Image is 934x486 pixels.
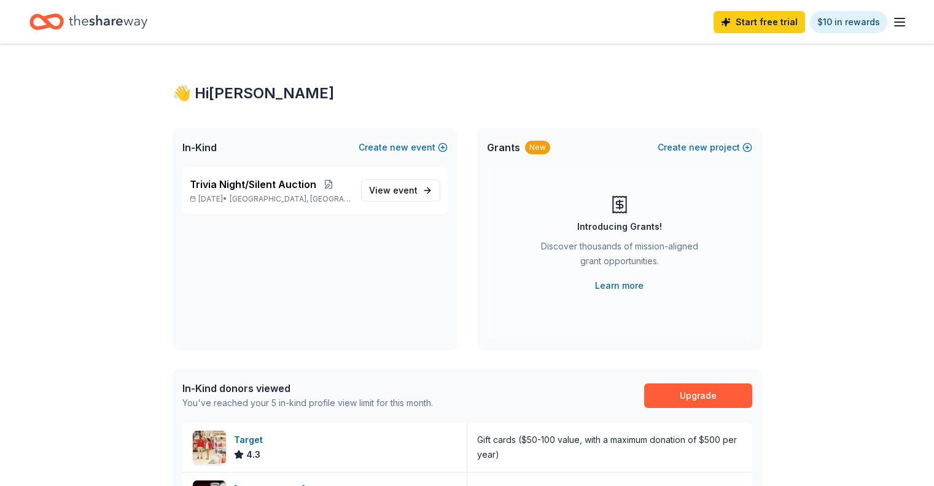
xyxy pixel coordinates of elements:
span: Grants [487,140,520,155]
div: Gift cards ($50-100 value, with a maximum donation of $500 per year) [477,433,742,462]
button: Createnewproject [658,140,752,155]
div: Discover thousands of mission-aligned grant opportunities. [536,239,703,273]
span: 4.3 [246,447,260,462]
div: You've reached your 5 in-kind profile view limit for this month. [182,396,433,410]
a: Home [29,7,147,36]
span: new [390,140,408,155]
span: [GEOGRAPHIC_DATA], [GEOGRAPHIC_DATA] [230,194,351,204]
img: Image for Target [193,431,226,464]
a: Learn more [595,278,644,293]
span: Trivia Night/Silent Auction [190,177,316,192]
div: Target [234,433,268,447]
span: new [689,140,707,155]
div: In-Kind donors viewed [182,381,433,396]
span: In-Kind [182,140,217,155]
p: [DATE] • [190,194,351,204]
span: View [369,183,418,198]
a: Start free trial [714,11,805,33]
div: New [525,141,550,154]
div: 👋 Hi [PERSON_NAME] [173,84,762,103]
a: $10 in rewards [810,11,887,33]
button: Createnewevent [359,140,448,155]
a: View event [361,179,440,202]
div: Introducing Grants! [577,219,662,234]
span: event [393,185,418,195]
a: Upgrade [644,383,752,408]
